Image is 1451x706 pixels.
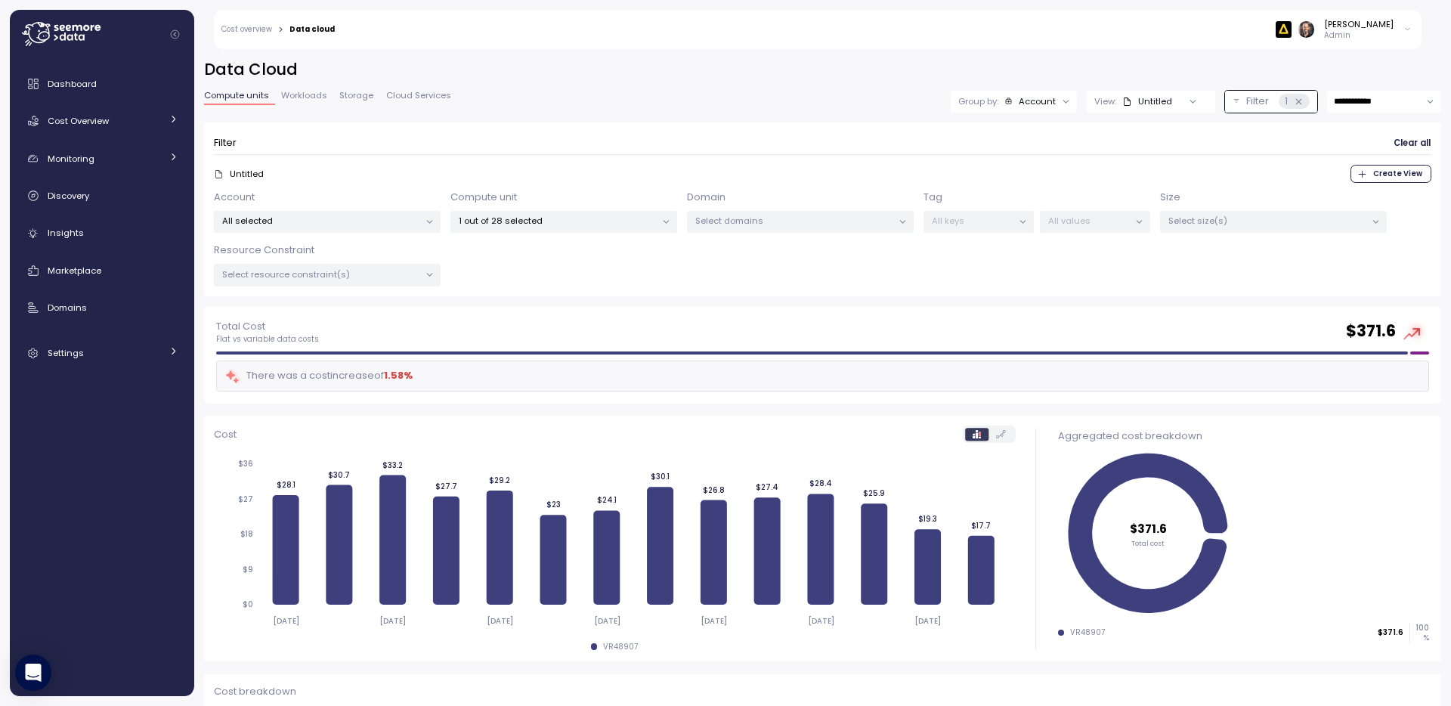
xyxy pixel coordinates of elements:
tspan: [DATE] [593,616,620,626]
span: Discovery [48,190,89,202]
tspan: $371.6 [1130,521,1167,537]
p: All values [1048,215,1129,227]
p: Admin [1324,30,1394,41]
div: Data cloud [289,26,335,33]
span: Compute units [204,91,269,100]
div: VR48907 [1070,627,1105,638]
p: Account [214,190,255,205]
tspan: $27.7 [435,482,457,491]
p: Cost breakdown [214,684,1431,699]
div: Open Intercom Messenger [15,655,51,691]
span: Workloads [281,91,327,100]
span: Monitoring [48,153,94,165]
button: Filter1 [1225,91,1317,113]
span: Dashboard [48,78,97,90]
tspan: $28.4 [809,479,832,489]
p: Select resource constraint(s) [222,268,419,280]
a: Cost overview [221,26,272,33]
span: Clear all [1394,133,1431,153]
tspan: $9 [243,565,253,574]
div: There was a cost increase of [224,367,413,385]
span: Marketplace [48,265,101,277]
tspan: Total cost [1131,538,1165,548]
div: > [278,25,283,35]
tspan: [DATE] [808,616,834,626]
img: ACg8ocI2dL-zei04f8QMW842o_HSSPOvX6ScuLi9DAmwXc53VPYQOcs=s96-c [1298,21,1314,37]
tspan: $23 [546,500,560,509]
p: 1 [1285,94,1288,109]
p: Group by: [958,95,998,107]
tspan: $24.1 [597,496,617,506]
tspan: $28.1 [276,480,295,490]
tspan: [DATE] [487,616,513,626]
p: 100 % [1410,623,1428,643]
div: 1.58 % [384,368,413,383]
p: Untitled [230,168,264,180]
a: Settings [16,338,188,368]
span: Create View [1373,166,1422,182]
tspan: $27.4 [756,482,778,492]
span: Settings [48,347,84,359]
div: Aggregated cost breakdown [1058,429,1429,444]
a: Marketplace [16,255,188,286]
p: Select size(s) [1168,215,1366,227]
a: Domains [16,293,188,323]
span: Domains [48,302,87,314]
div: Untitled [1122,95,1172,107]
h2: Data Cloud [204,59,1441,81]
a: Monitoring [16,144,188,174]
p: Filter [1246,94,1269,109]
a: Insights [16,218,188,249]
p: View: [1094,95,1116,107]
p: Cost [214,427,237,442]
p: 1 out of 28 selected [459,215,656,227]
p: All selected [222,215,419,227]
p: Flat vs variable data costs [216,334,319,345]
a: Cost Overview [16,106,188,136]
img: 6628aa71fabf670d87b811be.PNG [1276,21,1292,37]
button: Create View [1350,165,1431,183]
tspan: [DATE] [379,616,406,626]
h2: $ 371.6 [1346,320,1396,342]
p: Compute unit [450,190,517,205]
tspan: $0 [243,600,253,610]
tspan: $26.8 [703,485,725,495]
tspan: $25.9 [863,488,885,498]
div: Account [1019,95,1056,107]
p: All keys [932,215,1013,227]
tspan: [DATE] [914,616,941,626]
tspan: $30.1 [651,472,670,482]
p: Size [1160,190,1180,205]
tspan: [DATE] [273,616,299,626]
tspan: [DATE] [701,616,727,626]
tspan: $19.3 [918,514,937,524]
p: Domain [687,190,725,205]
p: Total Cost [216,319,319,334]
tspan: $29.2 [489,475,510,485]
tspan: $18 [240,530,253,540]
tspan: $27 [238,494,253,504]
p: $371.6 [1378,627,1403,638]
a: Discovery [16,181,188,211]
button: Collapse navigation [166,29,184,40]
p: Select domains [695,215,893,227]
a: Dashboard [16,69,188,99]
tspan: $30.7 [328,470,350,480]
div: VR48907 [603,642,638,652]
tspan: $33.2 [382,460,403,470]
tspan: $36 [238,460,253,469]
span: Cloud Services [386,91,451,100]
span: Storage [339,91,373,100]
div: [PERSON_NAME] [1324,18,1394,30]
button: Clear all [1393,132,1431,154]
p: Resource Constraint [214,243,314,258]
p: Tag [924,190,942,205]
span: Insights [48,227,84,239]
span: Cost Overview [48,115,109,127]
tspan: $17.7 [971,521,991,531]
p: Filter [214,135,237,150]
